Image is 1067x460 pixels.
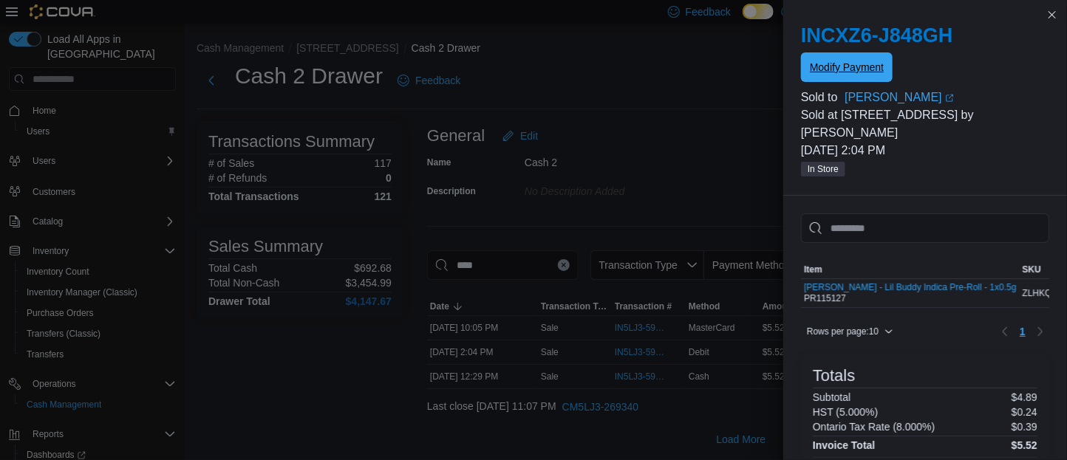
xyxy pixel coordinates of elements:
a: [PERSON_NAME]External link [845,89,1049,106]
p: $0.39 [1012,421,1037,433]
button: Previous page [996,323,1014,340]
span: Item [804,264,822,275]
p: [DATE] 2:04 PM [801,142,1049,159]
h6: HST (5.000%) [813,406,878,418]
h3: Totals [813,367,855,385]
p: $0.24 [1012,406,1037,418]
nav: Pagination for table: MemoryTable from EuiInMemoryTable [996,320,1049,343]
h4: Invoice Total [813,439,876,451]
h2: INCXZ6-J848GH [801,24,1049,47]
button: Close this dialog [1043,6,1061,24]
div: Sold to [801,89,842,106]
div: PR115127 [804,282,1016,304]
button: Page 1 of 1 [1014,320,1032,343]
h6: Subtotal [813,391,850,403]
p: $4.89 [1012,391,1037,403]
svg: External link [945,94,954,103]
span: In Store [801,162,845,176]
h6: Ontario Tax Rate (8.000%) [813,421,935,433]
span: Rows per page : 10 [807,326,879,337]
span: 1 [1020,324,1026,339]
button: [PERSON_NAME] - Lil Buddy Indica Pre-Roll - 1x0.5g [804,282,1016,292]
span: Modify Payment [810,60,884,75]
button: Item [801,261,1019,278]
span: SKU [1022,264,1040,275]
button: Next page [1032,323,1049,340]
h4: $5.52 [1012,439,1037,451]
p: Sold at [STREET_ADDRESS] by [PERSON_NAME] [801,106,1049,142]
ul: Pagination for table: MemoryTable from EuiInMemoryTable [1014,320,1032,343]
button: Rows per page:10 [801,323,899,340]
span: In Store [808,162,839,176]
input: This is a search bar. As you type, the results lower in the page will automatically filter. [801,213,1049,243]
button: Modify Payment [801,52,893,82]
